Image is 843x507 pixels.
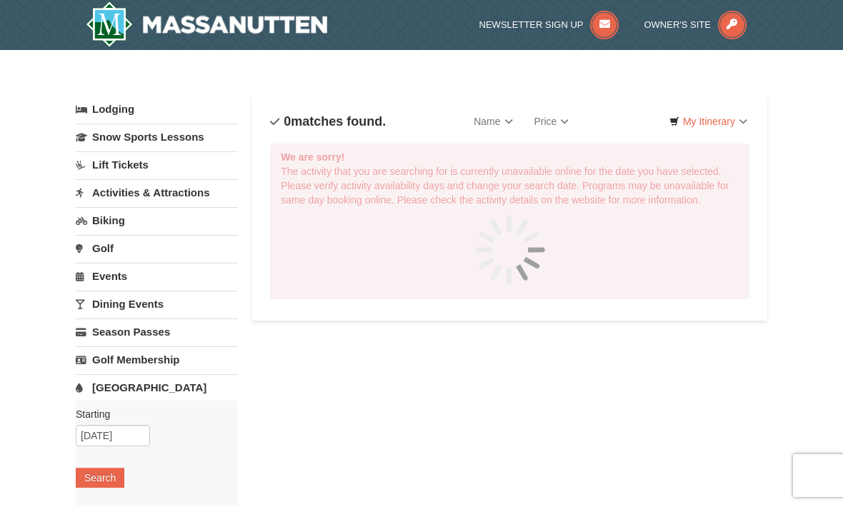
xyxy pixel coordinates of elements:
label: Starting [76,407,227,421]
a: Snow Sports Lessons [76,124,238,150]
a: Dining Events [76,291,238,317]
img: Massanutten Resort Logo [86,1,327,47]
img: spinner.gif [474,214,546,286]
span: Newsletter Sign Up [479,19,584,30]
a: Season Passes [76,318,238,345]
a: Owner's Site [644,19,747,30]
a: Newsletter Sign Up [479,19,619,30]
a: Golf Membership [76,346,238,373]
a: Biking [76,207,238,234]
a: Massanutten Resort [86,1,327,47]
a: Events [76,263,238,289]
a: [GEOGRAPHIC_DATA] [76,374,238,401]
a: Activities & Attractions [76,179,238,206]
strong: We are sorry! [281,151,344,163]
div: The activity that you are searching for is currently unavailable online for the date you have sel... [270,144,749,299]
span: Owner's Site [644,19,711,30]
button: Search [76,468,124,488]
a: Golf [76,235,238,261]
a: Name [463,107,523,136]
a: Lodging [76,96,238,122]
a: Lift Tickets [76,151,238,178]
a: My Itinerary [660,111,757,132]
a: Price [524,107,580,136]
